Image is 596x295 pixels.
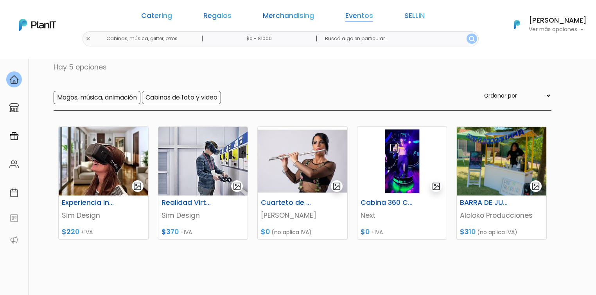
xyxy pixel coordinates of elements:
a: Merchandising [263,12,314,22]
img: calendar-87d922413cdce8b2cf7b7f5f62616a5cf9e4887200fb71536465627b3292af00.svg [9,188,19,197]
h6: BARRA DE JUGOS [455,199,517,207]
span: (no aplica IVA) [477,228,517,236]
img: thumb_Lunchera_1__1___copia_-Photoroom_-_2024-08-14T130659.423.jpg [357,127,447,195]
a: gallery-light Experiencia Interactiva de Realidad Virtual Sim Design $220 +IVA [58,126,149,240]
a: Catering [141,12,172,22]
img: marketplace-4ceaa7011d94191e9ded77b95e3339b90024bf715f7c57f8cf31f2d8c509eaba.svg [9,103,19,112]
h6: Cuarteto de Jazz [256,199,318,207]
img: thumb_Portada_lentes.jpg [158,127,248,195]
img: home-e721727adea9d79c4d83392d1f703f7f8bce08238fde08b1acbfd93340b81755.svg [9,75,19,84]
a: gallery-light BARRA DE JUGOS Aloloko Producciones $310 (no aplica IVA) [456,126,547,240]
img: people-662611757002400ad9ed0e3c099ab2801c6687ba6c219adb57efc949bc21e19d.svg [9,160,19,169]
a: gallery-light Cabina 360 Clásica Next $0 +IVA [357,126,447,240]
span: +IVA [371,228,383,236]
img: feedback-78b5a0c8f98aac82b08bfc38622c3050aee476f2c9584af64705fc4e61158814.svg [9,213,19,223]
span: +IVA [180,228,192,236]
a: gallery-light Cuarteto de Jazz [PERSON_NAME] $0 (no aplica IVA) [257,126,348,240]
span: $0 [361,227,370,236]
h6: Cabina 360 Clásica [356,199,418,207]
input: Cabinas de foto y video [142,91,221,104]
p: | [316,34,318,43]
a: Eventos [345,12,373,22]
h6: [PERSON_NAME] [529,17,587,24]
button: PlanIt Logo [PERSON_NAME] Ver más opciones [504,14,587,35]
p: Ver más opciones [529,27,587,32]
img: thumb_image__copia___copia___copia___copia___copia___copia___copia___copia___copia___copia___copi... [258,127,347,195]
span: +IVA [81,228,93,236]
span: $220 [62,227,79,236]
p: Aloloko Producciones [460,210,543,220]
p: [PERSON_NAME] [261,210,344,220]
img: PlanIt Logo [508,16,526,33]
div: ¿Necesitás ayuda? [40,7,113,23]
h6: Realidad Virtual con Identidad Corporativa [157,199,219,207]
img: thumb_lentes.jpg [59,127,148,195]
p: | [201,34,203,43]
input: Buscá algo en particular.. [319,31,479,46]
p: Next [361,210,444,220]
img: gallery-light [432,182,441,191]
h6: Experiencia Interactiva de Realidad Virtual [57,199,119,207]
span: $370 [162,227,179,236]
span: $310 [460,227,476,236]
img: gallery-light [531,182,540,191]
img: thumb_ChatGPT_Image_15_jul_2025__12_14_01.png [457,127,546,195]
img: partners-52edf745621dab592f3b2c58e3bca9d71375a7ef29c3b500c9f145b62cc070d4.svg [9,235,19,245]
p: Hay 5 opciones [45,62,551,72]
p: Sim Design [162,210,245,220]
img: PlanIt Logo [19,19,56,31]
img: search_button-432b6d5273f82d61273b3651a40e1bd1b912527efae98b1b7a1b2c0702e16a8d.svg [469,36,475,42]
a: SELLIN [404,12,425,22]
img: campaigns-02234683943229c281be62815700db0a1741e53638e28bf9629b52c665b00959.svg [9,132,19,141]
img: gallery-light [233,182,242,191]
img: close-6986928ebcb1d6c9903e3b54e860dbc4d054630f23adef3a32610726dff6a82b.svg [86,36,91,41]
span: (no aplica IVA) [271,228,312,236]
a: gallery-light Realidad Virtual con Identidad Corporativa Sim Design $370 +IVA [158,126,248,240]
span: $0 [261,227,270,236]
a: Regalos [203,12,232,22]
img: gallery-light [133,182,142,191]
input: Magos, música, animación [54,91,140,104]
p: Sim Design [62,210,145,220]
img: gallery-light [332,182,341,191]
